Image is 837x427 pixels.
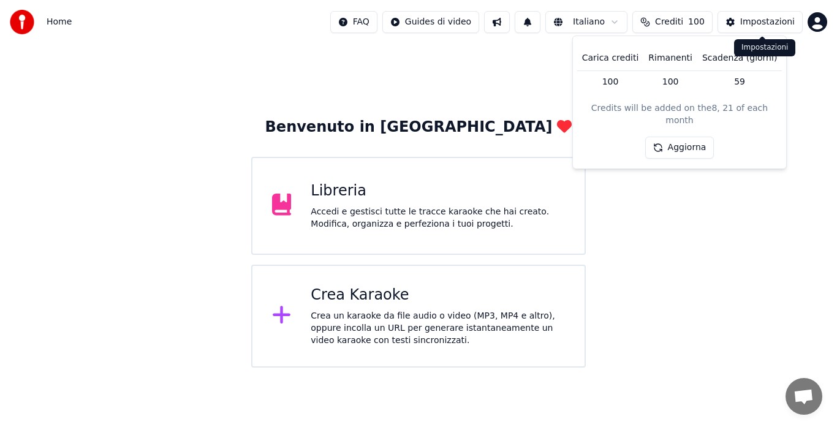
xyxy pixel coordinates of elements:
[632,11,713,33] button: Crediti100
[47,16,72,28] nav: breadcrumb
[718,11,803,33] button: Impostazioni
[734,39,795,56] div: Impostazioni
[311,181,565,201] div: Libreria
[577,46,644,70] th: Carica crediti
[697,70,782,93] td: 59
[47,16,72,28] span: Home
[645,137,714,159] button: Aggiorna
[311,206,565,230] div: Accedi e gestisci tutte le tracce karaoke che hai creato. Modifica, organizza e perfeziona i tuoi...
[583,102,776,127] div: Credits will be added on the 8, 21 of each month
[643,46,697,70] th: Rimanenti
[265,118,572,137] div: Benvenuto in [GEOGRAPHIC_DATA]
[382,11,479,33] button: Guides di video
[655,16,683,28] span: Crediti
[311,310,565,347] div: Crea un karaoke da file audio o video (MP3, MP4 e altro), oppure incolla un URL per generare ista...
[643,70,697,93] td: 100
[786,378,822,415] div: Aprire la chat
[697,46,782,70] th: Scadenza (giorni)
[330,11,377,33] button: FAQ
[311,285,565,305] div: Crea Karaoke
[740,16,795,28] div: Impostazioni
[688,16,705,28] span: 100
[10,10,34,34] img: youka
[577,70,644,93] td: 100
